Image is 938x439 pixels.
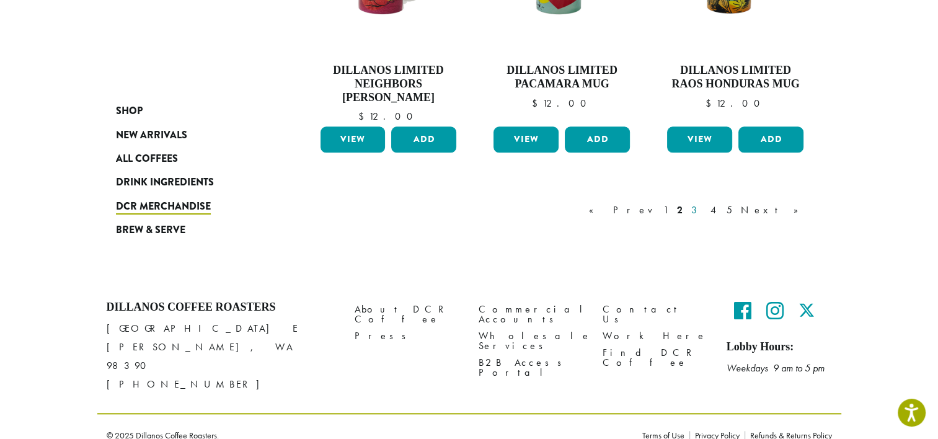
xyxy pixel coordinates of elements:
h4: Dillanos Limited Neighbors [PERSON_NAME] [317,64,460,104]
button: Add [391,126,456,153]
a: 5 [724,203,735,218]
a: « Prev [586,203,657,218]
a: Drink Ingredients [116,171,265,194]
a: View [321,126,386,153]
a: Wholesale Services [479,327,584,354]
a: View [493,126,559,153]
a: New Arrivals [116,123,265,146]
span: All Coffees [116,151,178,167]
a: Work Here [603,327,708,344]
em: Weekdays 9 am to 5 pm [727,361,825,375]
a: All Coffees [116,147,265,171]
a: Contact Us [603,301,708,327]
span: Shop [116,104,143,119]
a: Next » [738,203,810,218]
bdi: 12.00 [358,110,418,123]
span: New Arrivals [116,128,187,143]
button: Add [565,126,630,153]
a: Brew & Serve [116,218,265,242]
button: Add [738,126,803,153]
a: 4 [708,203,720,218]
a: B2B Access Portal [479,355,584,381]
a: Shop [116,99,265,123]
bdi: 12.00 [532,97,592,110]
h4: Dillanos Limited Pacamara Mug [490,64,633,91]
span: Brew & Serve [116,223,185,238]
a: 2 [675,203,685,218]
bdi: 12.00 [706,97,766,110]
span: Drink Ingredients [116,175,214,190]
h5: Lobby Hours: [727,340,832,354]
a: View [667,126,732,153]
span: $ [358,110,369,123]
h4: Dillanos Limited Raos Honduras Mug [664,64,807,91]
a: 1 [661,203,671,218]
span: $ [706,97,716,110]
a: DCR Merchandise [116,195,265,218]
a: About DCR Coffee [355,301,460,327]
a: Find DCR Coffee [603,345,708,371]
p: [GEOGRAPHIC_DATA] E [PERSON_NAME], WA 98390 [PHONE_NUMBER] [107,319,336,394]
span: DCR Merchandise [116,199,211,215]
span: $ [532,97,542,110]
a: Press [355,327,460,344]
a: Commercial Accounts [479,301,584,327]
h4: Dillanos Coffee Roasters [107,301,336,314]
a: 3 [689,203,704,218]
